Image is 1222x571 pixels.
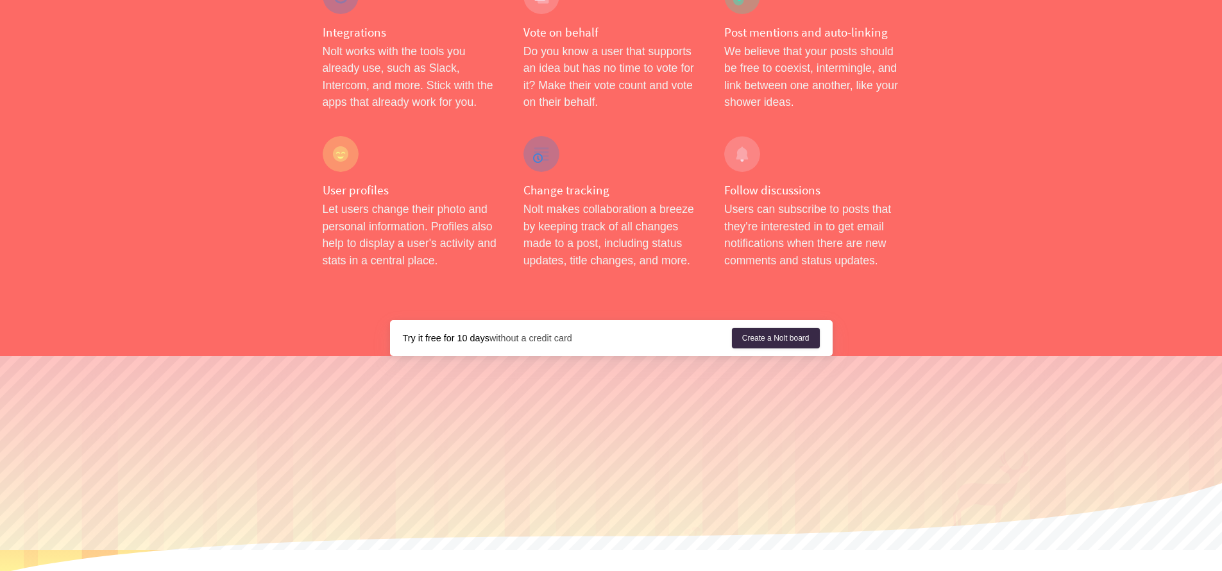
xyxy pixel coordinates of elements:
strong: Try it free for 10 days [403,333,489,343]
p: Nolt works with the tools you already use, such as Slack, Intercom, and more. Stick with the apps... [323,43,498,111]
h4: Change tracking [523,182,699,198]
h4: User profiles [323,182,498,198]
p: Do you know a user that supports an idea but has no time to vote for it? Make their vote count an... [523,43,699,111]
h4: Post mentions and auto-linking [724,24,899,40]
h4: Vote on behalf [523,24,699,40]
p: Nolt makes collaboration a breeze by keeping track of all changes made to a post, including statu... [523,201,699,269]
a: Create a Nolt board [732,328,820,348]
p: Users can subscribe to posts that they're interested in to get email notifications when there are... [724,201,899,269]
h4: Integrations [323,24,498,40]
div: without a credit card [403,332,732,345]
p: We believe that your posts should be free to coexist, intermingle, and link between one another, ... [724,43,899,111]
h4: Follow discussions [724,182,899,198]
p: Let users change their photo and personal information. Profiles also help to display a user's act... [323,201,498,269]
